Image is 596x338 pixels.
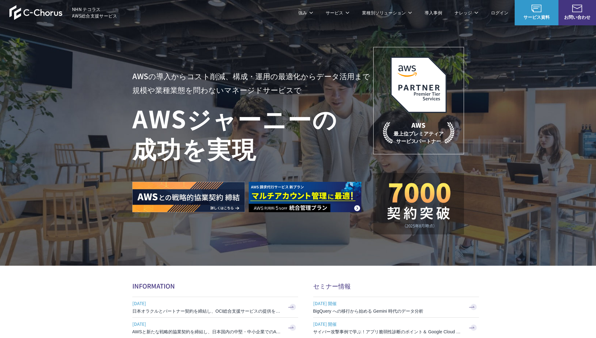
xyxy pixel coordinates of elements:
[72,6,117,19] span: NHN テコラス AWS総合支援サービス
[532,5,542,12] img: AWS総合支援サービス C-Chorus サービス資料
[9,5,117,20] a: AWS総合支援サービス C-Chorus NHN テコラスAWS総合支援サービス
[132,318,298,338] a: [DATE] AWSと新たな戦略的協業契約を締結し、日本国内の中堅・中小企業でのAWS活用を加速
[386,182,451,228] img: 契約件数
[313,308,463,314] h3: BigQuery への移行から始める Gemini 時代のデータ分析
[491,9,508,16] a: ログイン
[362,9,412,16] p: 業種別ソリューション
[132,329,283,335] h3: AWSと新たな戦略的協業契約を締結し、日本国内の中堅・中小企業でのAWS活用を加速
[132,299,283,308] span: [DATE]
[515,14,558,20] span: サービス資料
[313,299,463,308] span: [DATE] 開催
[132,297,298,317] a: [DATE] 日本オラクルとパートナー契約を締結し、OCI総合支援サービスの提供を開始
[313,297,479,317] a: [DATE] 開催 BigQuery への移行から始める Gemini 時代のデータ分析
[313,319,463,329] span: [DATE] 開催
[132,319,283,329] span: [DATE]
[298,9,313,16] p: 強み
[411,120,425,130] em: AWS
[390,57,447,113] img: AWSプレミアティアサービスパートナー
[455,9,478,16] p: ナレッジ
[313,329,463,335] h3: サイバー攻撃事例で学ぶ！アプリ脆弱性診断のポイント＆ Google Cloud セキュリティ対策
[313,318,479,338] a: [DATE] 開催 サイバー攻撃事例で学ぶ！アプリ脆弱性診断のポイント＆ Google Cloud セキュリティ対策
[383,120,454,145] p: 最上位プレミアティア サービスパートナー
[132,308,283,314] h3: 日本オラクルとパートナー契約を締結し、OCI総合支援サービスの提供を開始
[132,103,373,163] h1: AWS ジャーニーの 成功を実現
[249,182,361,212] img: AWS請求代行サービス 統合管理プラン
[572,5,582,12] img: お問い合わせ
[425,9,442,16] a: 導入事例
[132,281,298,290] h2: INFORMATION
[132,69,373,97] p: AWSの導入からコスト削減、 構成・運用の最適化からデータ活用まで 規模や業種業態を問わない マネージドサービスで
[313,281,479,290] h2: セミナー情報
[326,9,349,16] p: サービス
[132,182,245,212] img: AWSとの戦略的協業契約 締結
[558,14,596,20] span: お問い合わせ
